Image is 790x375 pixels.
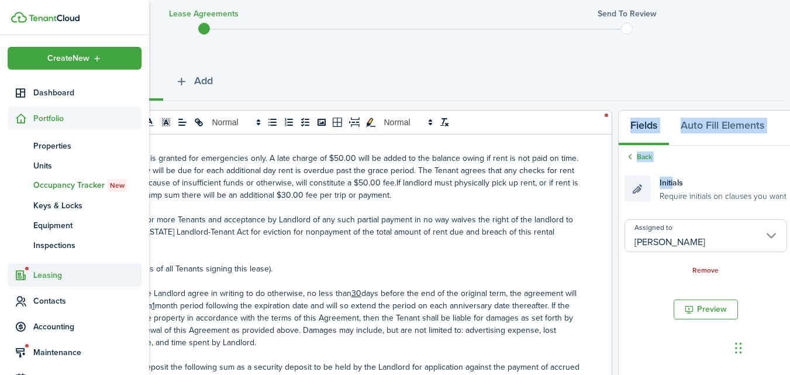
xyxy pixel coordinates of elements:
[62,152,579,201] p: A four day grace period is granted for emergencies only. A late charge of $50.00 will be added to...
[29,15,80,22] img: TenantCloud
[351,287,361,300] u: 30
[8,195,142,215] a: Keys & Locks
[8,136,142,156] a: Properties
[436,115,453,129] button: clean
[8,156,142,176] a: Units
[692,267,719,275] a: Remove
[598,8,657,20] h3: Send to review
[346,115,363,129] button: pageBreak
[47,54,89,63] span: Create New
[660,189,786,201] small: Require initials on clauses you want
[33,295,142,307] span: Contacts
[110,180,125,191] span: New
[732,319,790,375] iframe: Chat Widget
[330,115,346,129] button: table-better
[33,140,142,152] span: Properties
[169,8,239,20] h3: Lease Agreements
[363,115,379,129] button: toggleMarkYellow: markYellow
[33,87,142,99] span: Dashboard
[152,300,155,312] u: 1
[191,115,207,129] button: link
[264,115,281,129] button: list: bullet
[674,300,738,319] button: Preview
[62,214,579,250] p: Partial payment by one or more Tenants and acceptance by Landlord of any such partial payment in ...
[619,111,669,146] button: Fields
[8,235,142,255] a: Inspections
[660,177,683,189] span: Initials
[33,219,142,232] span: Equipment
[281,115,297,129] button: list: ordered
[163,66,225,101] button: Add
[33,179,142,192] span: Occupancy Tracker
[669,111,776,146] button: Auto Fill Elements
[11,12,27,23] img: TenantCloud
[33,346,142,359] span: Maintenance
[33,160,142,172] span: Units
[297,115,313,129] button: list: check
[62,263,579,275] p: ______________ (Initials of all Tenants signing this lease).
[313,115,330,129] button: image
[194,73,213,89] span: Add
[625,152,652,162] a: Back
[8,47,142,70] button: Open menu
[33,269,142,281] span: Leasing
[62,287,579,349] p: Unless the Tenant or the Landlord agree in writing to do otherwise, no less than days before the ...
[8,215,142,235] a: Equipment
[33,239,142,252] span: Inspections
[33,112,142,125] span: Portfolio
[8,176,142,195] a: Occupancy TrackerNew
[8,81,142,104] a: Dashboard
[33,321,142,333] span: Accounting
[735,331,742,366] div: Drag
[33,199,142,212] span: Keys & Locks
